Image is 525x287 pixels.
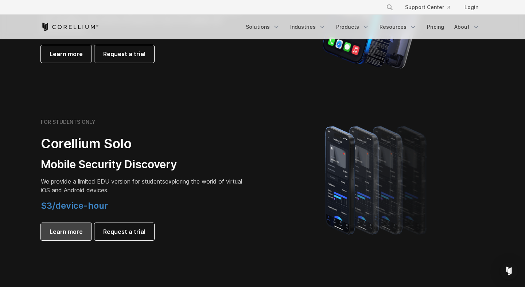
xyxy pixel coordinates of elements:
a: Support Center [399,1,456,14]
a: Learn more [41,223,92,240]
p: exploring the world of virtual iOS and Android devices. [41,177,245,194]
a: Pricing [423,20,448,34]
h3: Mobile Security Discovery [41,158,245,172]
a: About [450,20,484,34]
a: Request a trial [94,223,154,240]
a: Request a trial [94,45,154,63]
button: Search [383,1,396,14]
a: Resources [375,20,421,34]
span: Request a trial [103,50,145,58]
div: Open Intercom Messenger [500,262,518,280]
a: Solutions [241,20,284,34]
h6: FOR STUDENTS ONLY [41,119,96,125]
h2: Corellium Solo [41,135,245,152]
a: Corellium Home [41,23,99,31]
span: Learn more [50,227,83,236]
a: Learn more [41,45,92,63]
img: A lineup of four iPhone models becoming more gradient and blurred [311,116,444,243]
span: Learn more [50,50,83,58]
div: Navigation Menu [377,1,484,14]
span: We provide a limited EDU version for students [41,178,165,185]
div: Navigation Menu [241,20,484,34]
a: Login [459,1,484,14]
span: Request a trial [103,227,145,236]
span: $3/device-hour [41,200,108,211]
a: Products [332,20,374,34]
a: Industries [286,20,330,34]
